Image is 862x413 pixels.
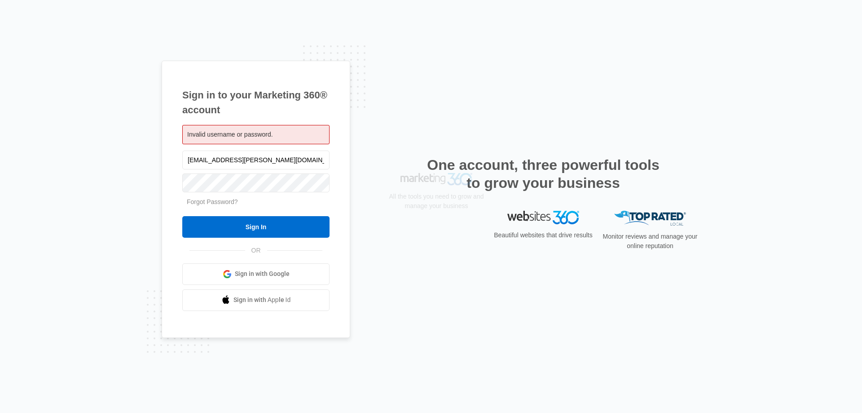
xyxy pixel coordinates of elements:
[233,295,291,305] span: Sign in with Apple Id
[187,131,273,138] span: Invalid username or password.
[493,231,594,240] p: Beautiful websites that drive results
[386,230,487,249] p: All the tools you need to grow and manage your business
[245,246,267,255] span: OR
[507,211,579,224] img: Websites 360
[182,263,330,285] a: Sign in with Google
[235,269,290,279] span: Sign in with Google
[424,156,662,192] h2: One account, three powerful tools to grow your business
[600,232,700,251] p: Monitor reviews and manage your online reputation
[182,289,330,311] a: Sign in with Apple Id
[614,211,686,226] img: Top Rated Local
[182,216,330,238] input: Sign In
[182,88,330,117] h1: Sign in to your Marketing 360® account
[400,211,472,223] img: Marketing 360
[182,151,330,169] input: Email
[187,198,238,205] a: Forgot Password?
